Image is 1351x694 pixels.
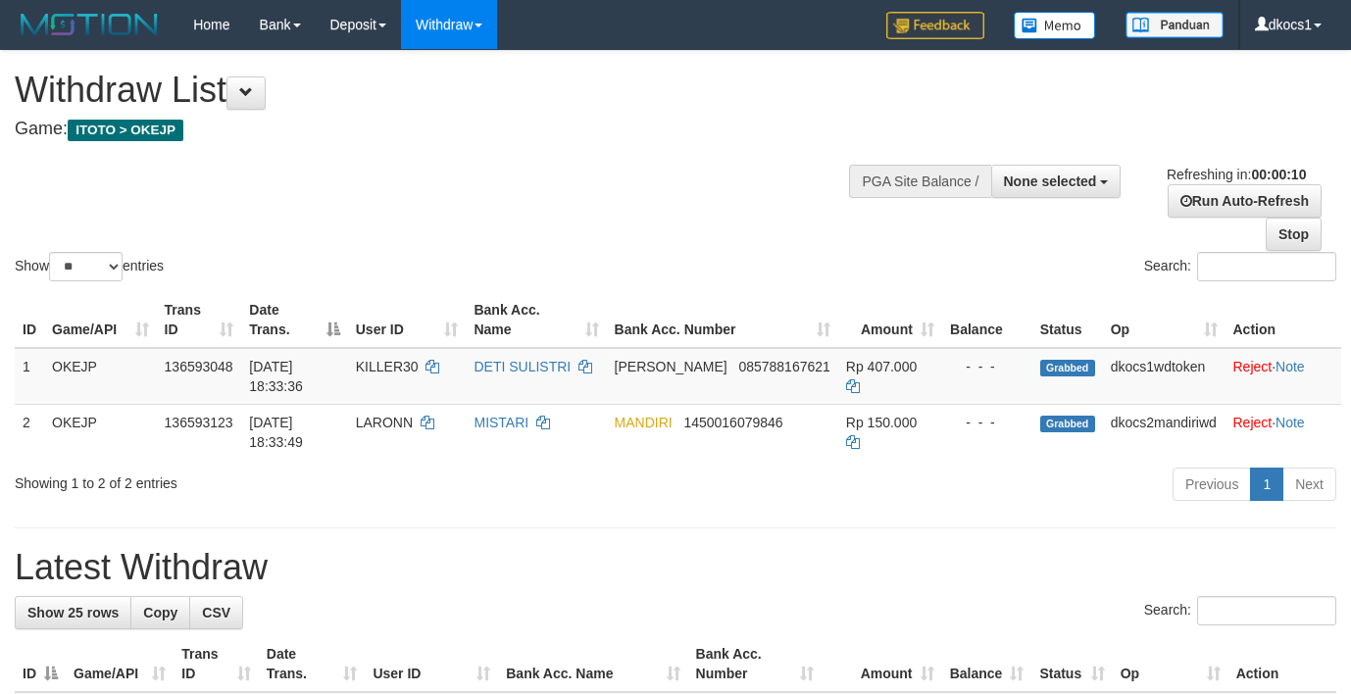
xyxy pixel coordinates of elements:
a: Next [1282,468,1336,501]
a: Stop [1266,218,1322,251]
button: None selected [991,165,1122,198]
div: Showing 1 to 2 of 2 entries [15,466,548,493]
a: 1 [1250,468,1283,501]
td: OKEJP [44,404,157,460]
th: Status: activate to sort column ascending [1031,636,1112,692]
th: Op: activate to sort column ascending [1103,292,1226,348]
div: PGA Site Balance / [849,165,990,198]
span: 136593048 [165,359,233,374]
a: Copy [130,596,190,629]
h4: Game: [15,120,881,139]
a: Run Auto-Refresh [1168,184,1322,218]
th: Bank Acc. Number: activate to sort column ascending [688,636,823,692]
span: Grabbed [1040,416,1095,432]
th: Amount: activate to sort column ascending [822,636,941,692]
th: Date Trans.: activate to sort column ascending [259,636,366,692]
th: Game/API: activate to sort column ascending [44,292,157,348]
span: Show 25 rows [27,605,119,620]
td: OKEJP [44,348,157,405]
a: Note [1276,415,1305,430]
th: Action [1226,292,1342,348]
span: 136593123 [165,415,233,430]
span: [PERSON_NAME] [615,359,727,374]
th: User ID: activate to sort column ascending [348,292,467,348]
td: 1 [15,348,44,405]
a: DETI SULISTRI [474,359,571,374]
a: MISTARI [474,415,528,430]
select: Showentries [49,252,123,281]
span: None selected [1004,173,1097,189]
td: 2 [15,404,44,460]
span: Refreshing in: [1167,167,1306,182]
th: Amount: activate to sort column ascending [838,292,942,348]
th: Date Trans.: activate to sort column descending [241,292,347,348]
th: Action [1228,636,1336,692]
label: Search: [1144,252,1336,281]
div: - - - [950,413,1025,432]
a: CSV [189,596,243,629]
span: ITOTO > OKEJP [68,120,183,141]
th: ID: activate to sort column descending [15,636,66,692]
span: Rp 150.000 [846,415,917,430]
img: Feedback.jpg [886,12,984,39]
span: [DATE] 18:33:49 [249,415,303,450]
th: Trans ID: activate to sort column ascending [174,636,259,692]
input: Search: [1197,252,1336,281]
span: Copy [143,605,177,620]
th: Game/API: activate to sort column ascending [66,636,174,692]
th: Bank Acc. Name: activate to sort column ascending [466,292,606,348]
a: Show 25 rows [15,596,131,629]
label: Show entries [15,252,164,281]
input: Search: [1197,596,1336,625]
strong: 00:00:10 [1251,167,1306,182]
th: User ID: activate to sort column ascending [365,636,498,692]
span: CSV [202,605,230,620]
h1: Withdraw List [15,71,881,110]
div: - - - [950,357,1025,376]
a: Note [1276,359,1305,374]
a: Reject [1233,359,1273,374]
td: dkocs1wdtoken [1103,348,1226,405]
th: Op: activate to sort column ascending [1113,636,1228,692]
img: Button%20Memo.svg [1014,12,1096,39]
th: Balance: activate to sort column ascending [942,636,1032,692]
span: LARONN [356,415,413,430]
a: Reject [1233,415,1273,430]
label: Search: [1144,596,1336,625]
th: ID [15,292,44,348]
th: Trans ID: activate to sort column ascending [157,292,242,348]
th: Status [1032,292,1103,348]
th: Balance [942,292,1032,348]
td: · [1226,348,1342,405]
span: [DATE] 18:33:36 [249,359,303,394]
th: Bank Acc. Name: activate to sort column ascending [498,636,687,692]
span: Copy 085788167621 to clipboard [738,359,829,374]
span: Copy 1450016079846 to clipboard [683,415,782,430]
a: Previous [1173,468,1251,501]
td: dkocs2mandiriwd [1103,404,1226,460]
span: KILLER30 [356,359,419,374]
span: MANDIRI [615,415,673,430]
span: Grabbed [1040,360,1095,376]
th: Bank Acc. Number: activate to sort column ascending [607,292,838,348]
h1: Latest Withdraw [15,548,1336,587]
span: Rp 407.000 [846,359,917,374]
td: · [1226,404,1342,460]
img: panduan.png [1126,12,1224,38]
img: MOTION_logo.png [15,10,164,39]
